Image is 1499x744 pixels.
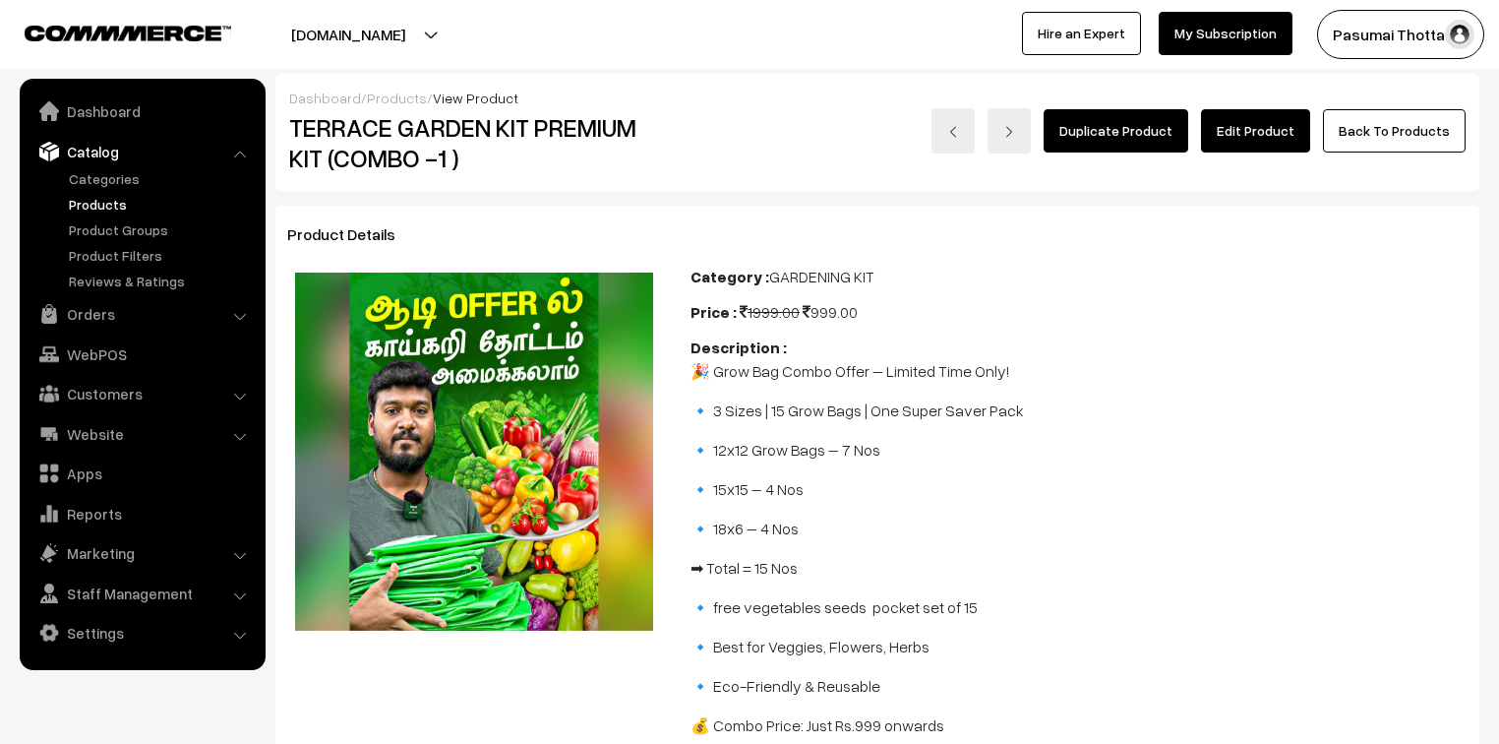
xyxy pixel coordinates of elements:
[289,90,361,106] a: Dashboard
[690,302,737,322] b: Price :
[947,126,959,138] img: left-arrow.png
[1201,109,1310,153] a: Edit Product
[690,477,1468,501] p: 🔹 15x15 – 4 Nos
[1159,12,1292,55] a: My Subscription
[433,90,518,106] span: View Product
[25,26,231,40] img: COMMMERCE
[25,93,259,129] a: Dashboard
[222,10,474,59] button: [DOMAIN_NAME]
[25,496,259,531] a: Reports
[690,338,787,357] b: Description :
[64,245,259,266] a: Product Filters
[287,224,419,244] span: Product Details
[64,271,259,291] a: Reviews & Ratings
[690,635,1468,658] p: 🔹 Best for Veggies, Flowers, Herbs
[1323,109,1466,153] a: Back To Products
[690,517,1468,540] p: 🔹 18x6 – 4 Nos
[1445,20,1474,49] img: user
[289,88,1466,108] div: / /
[25,296,259,332] a: Orders
[64,168,259,189] a: Categories
[64,219,259,240] a: Product Groups
[25,20,197,43] a: COMMMERCE
[1044,109,1188,153] a: Duplicate Product
[690,300,1468,324] div: 999.00
[64,194,259,215] a: Products
[25,615,259,651] a: Settings
[690,359,1468,383] p: 🎉 Grow Bag Combo Offer – Limited Time Only!
[25,376,259,411] a: Customers
[690,556,1468,580] p: ➡ Total = 15 Nos
[690,674,1468,698] p: 🔹 Eco-Friendly & Reusable
[740,302,800,322] span: 1999.00
[1317,10,1484,59] button: Pasumai Thotta…
[690,595,1468,619] p: 🔹 free vegetables seeds pocket set of 15
[690,438,1468,462] p: 🔹 12x12 Grow Bags – 7 Nos
[690,265,1468,288] div: GARDENING KIT
[1003,126,1015,138] img: right-arrow.png
[25,134,259,169] a: Catalog
[25,456,259,491] a: Apps
[289,112,662,173] h2: TERRACE GARDEN KIT PREMIUM KIT (COMBO -1 )
[367,90,427,106] a: Products
[25,576,259,611] a: Staff Management
[295,273,653,631] img: 17527384595892photo_2025-07-17_13-16-34.jpg
[1022,12,1141,55] a: Hire an Expert
[690,399,1468,422] p: 🔹 3 Sizes | 15 Grow Bags | One Super Saver Pack
[25,337,259,372] a: WebPOS
[690,713,1468,737] p: 💰 Combo Price: Just Rs.999 onwards
[25,416,259,452] a: Website
[25,535,259,571] a: Marketing
[690,267,769,286] b: Category :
